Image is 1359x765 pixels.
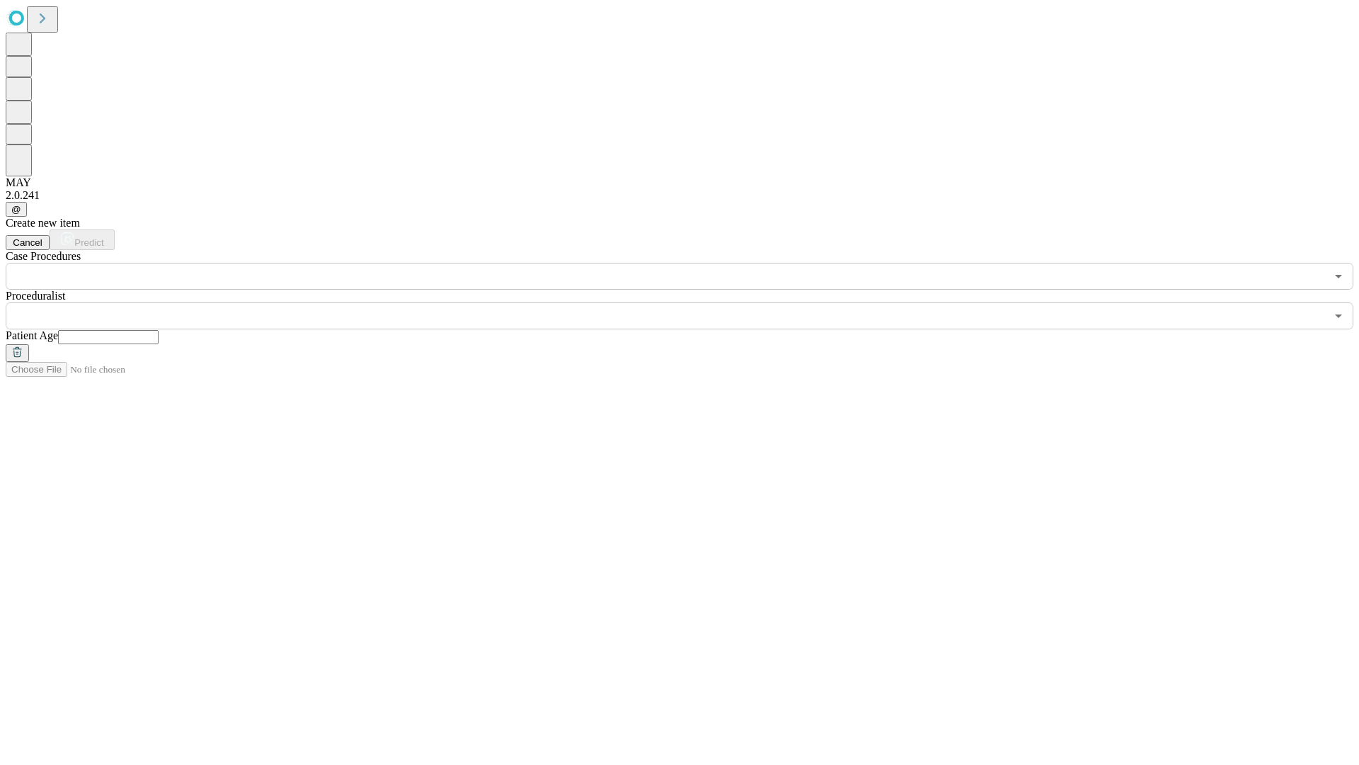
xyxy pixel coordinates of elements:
[13,237,42,248] span: Cancel
[11,204,21,215] span: @
[6,290,65,302] span: Proceduralist
[6,189,1353,202] div: 2.0.241
[1329,306,1348,326] button: Open
[6,235,50,250] button: Cancel
[6,250,81,262] span: Scheduled Procedure
[74,237,103,248] span: Predict
[6,329,58,341] span: Patient Age
[6,217,80,229] span: Create new item
[50,229,115,250] button: Predict
[1329,266,1348,286] button: Open
[6,176,1353,189] div: MAY
[6,202,27,217] button: @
